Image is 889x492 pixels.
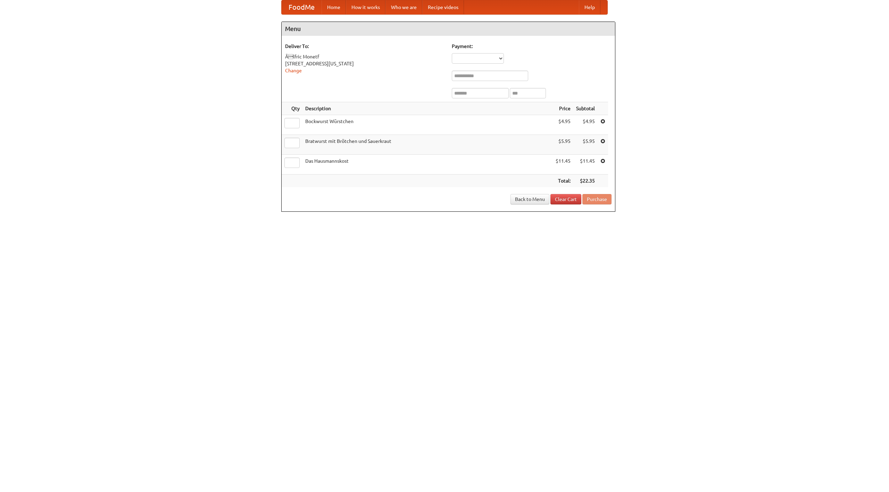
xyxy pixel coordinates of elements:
[573,102,598,115] th: Subtotal
[302,135,553,155] td: Bratwurst mit Brötchen und Sauerkraut
[422,0,464,14] a: Recipe videos
[510,194,549,204] a: Back to Menu
[582,194,612,204] button: Purchase
[322,0,346,14] a: Home
[282,0,322,14] a: FoodMe
[285,60,445,67] div: [STREET_ADDRESS][US_STATE]
[553,135,573,155] td: $5.95
[302,115,553,135] td: Bockwurst Würstchen
[553,175,573,187] th: Total:
[285,53,445,60] div: Ãlfric Monetf
[285,68,302,73] a: Change
[553,115,573,135] td: $4.95
[573,175,598,187] th: $22.35
[573,135,598,155] td: $5.95
[346,0,385,14] a: How it works
[285,43,445,50] h5: Deliver To:
[282,22,615,36] h4: Menu
[573,115,598,135] td: $4.95
[553,155,573,175] td: $11.45
[385,0,422,14] a: Who we are
[302,155,553,175] td: Das Hausmannskost
[579,0,600,14] a: Help
[282,102,302,115] th: Qty
[550,194,581,204] a: Clear Cart
[452,43,612,50] h5: Payment:
[302,102,553,115] th: Description
[553,102,573,115] th: Price
[573,155,598,175] td: $11.45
